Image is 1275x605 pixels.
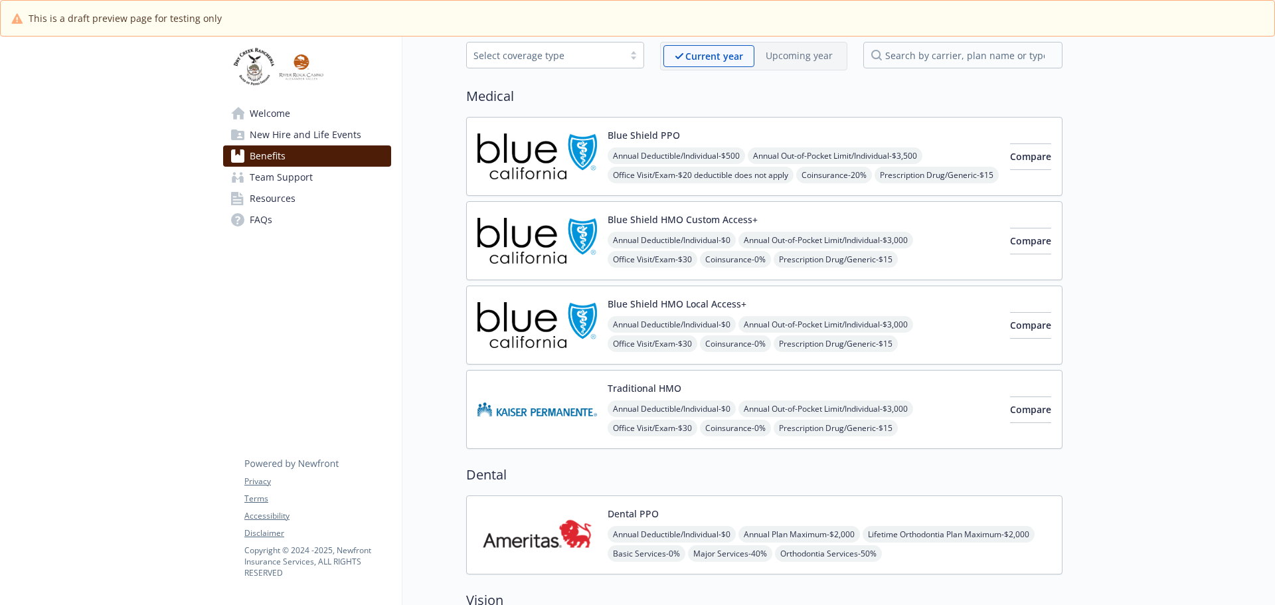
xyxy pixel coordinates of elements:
[608,381,681,395] button: Traditional HMO
[223,188,391,209] a: Resources
[1010,143,1051,170] button: Compare
[608,147,745,164] span: Annual Deductible/Individual - $500
[608,297,746,311] button: Blue Shield HMO Local Access+
[477,213,597,269] img: Blue Shield of California carrier logo
[608,420,697,436] span: Office Visit/Exam - $30
[738,316,913,333] span: Annual Out-of-Pocket Limit/Individual - $3,000
[1010,403,1051,416] span: Compare
[466,86,1062,106] h2: Medical
[244,510,390,522] a: Accessibility
[223,167,391,188] a: Team Support
[775,545,882,562] span: Orthodontia Services - 50%
[766,48,833,62] p: Upcoming year
[608,545,685,562] span: Basic Services - 0%
[754,45,844,67] span: Upcoming year
[244,493,390,505] a: Terms
[473,48,617,62] div: Select coverage type
[1010,228,1051,254] button: Compare
[738,232,913,248] span: Annual Out-of-Pocket Limit/Individual - $3,000
[875,167,999,183] span: Prescription Drug/Generic - $15
[608,167,794,183] span: Office Visit/Exam - $20 deductible does not apply
[244,527,390,539] a: Disclaimer
[1010,150,1051,163] span: Compare
[477,381,597,438] img: Kaiser Permanente Insurance Company carrier logo
[250,103,290,124] span: Welcome
[863,42,1062,68] input: search by carrier, plan name or type
[688,545,772,562] span: Major Services - 40%
[250,188,296,209] span: Resources
[477,507,597,563] img: Ameritas Group carrier logo
[477,297,597,353] img: Blue Shield of California carrier logo
[29,11,222,25] span: This is a draft preview page for testing only
[608,335,697,352] span: Office Visit/Exam - $30
[223,209,391,230] a: FAQs
[250,124,361,145] span: New Hire and Life Events
[1010,234,1051,247] span: Compare
[223,124,391,145] a: New Hire and Life Events
[774,251,898,268] span: Prescription Drug/Generic - $15
[608,526,736,543] span: Annual Deductible/Individual - $0
[608,400,736,417] span: Annual Deductible/Individual - $0
[608,128,680,142] button: Blue Shield PPO
[1010,396,1051,423] button: Compare
[244,475,390,487] a: Privacy
[477,128,597,185] img: Blue Shield of California carrier logo
[774,335,898,352] span: Prescription Drug/Generic - $15
[608,251,697,268] span: Office Visit/Exam - $30
[608,213,758,226] button: Blue Shield HMO Custom Access+
[250,167,313,188] span: Team Support
[700,420,771,436] span: Coinsurance - 0%
[608,316,736,333] span: Annual Deductible/Individual - $0
[796,167,872,183] span: Coinsurance - 20%
[685,49,743,63] p: Current year
[774,420,898,436] span: Prescription Drug/Generic - $15
[738,400,913,417] span: Annual Out-of-Pocket Limit/Individual - $3,000
[608,232,736,248] span: Annual Deductible/Individual - $0
[250,209,272,230] span: FAQs
[608,507,659,521] button: Dental PPO
[466,465,1062,485] h2: Dental
[700,251,771,268] span: Coinsurance - 0%
[244,545,390,578] p: Copyright © 2024 - 2025 , Newfront Insurance Services, ALL RIGHTS RESERVED
[1010,319,1051,331] span: Compare
[738,526,860,543] span: Annual Plan Maximum - $2,000
[863,526,1035,543] span: Lifetime Orthodontia Plan Maximum - $2,000
[223,145,391,167] a: Benefits
[223,103,391,124] a: Welcome
[700,335,771,352] span: Coinsurance - 0%
[748,147,922,164] span: Annual Out-of-Pocket Limit/Individual - $3,500
[250,145,286,167] span: Benefits
[1010,312,1051,339] button: Compare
